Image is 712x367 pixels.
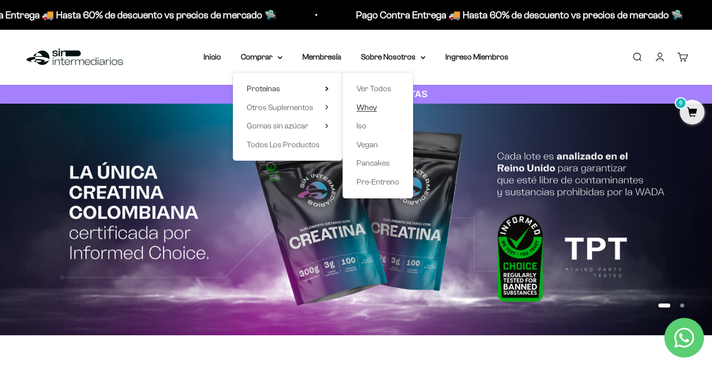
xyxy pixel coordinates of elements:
mark: 0 [675,97,687,109]
span: Whey [356,103,377,112]
a: Todos Los Productos [247,138,329,151]
a: 0 [680,108,705,119]
p: Pago Contra Entrega 🚚 Hasta 60% de descuento vs precios de mercado 🛸 [327,7,654,23]
a: Pre-Entreno [356,176,399,188]
summary: Proteínas [247,82,329,95]
span: Vegan [356,140,378,149]
summary: Gomas sin azúcar [247,120,329,132]
span: Gomas sin azúcar [247,122,308,130]
span: Proteínas [247,84,280,93]
a: Pancakes [356,157,399,170]
span: Ver Todos [356,84,391,93]
span: Todos Los Productos [247,140,320,149]
a: Inicio [204,53,221,61]
summary: Otros Suplementos [247,101,329,114]
summary: Comprar [241,51,283,63]
a: Ver Todos [356,82,399,95]
span: Pancakes [356,159,390,167]
span: Pre-Entreno [356,178,399,186]
span: Iso [356,122,366,130]
a: Iso [356,120,399,132]
summary: Sobre Nosotros [361,51,426,63]
a: Vegan [356,138,399,151]
a: Membresía [302,53,341,61]
a: Whey [356,101,399,114]
span: Otros Suplementos [247,103,313,112]
a: Ingreso Miembros [445,53,508,61]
